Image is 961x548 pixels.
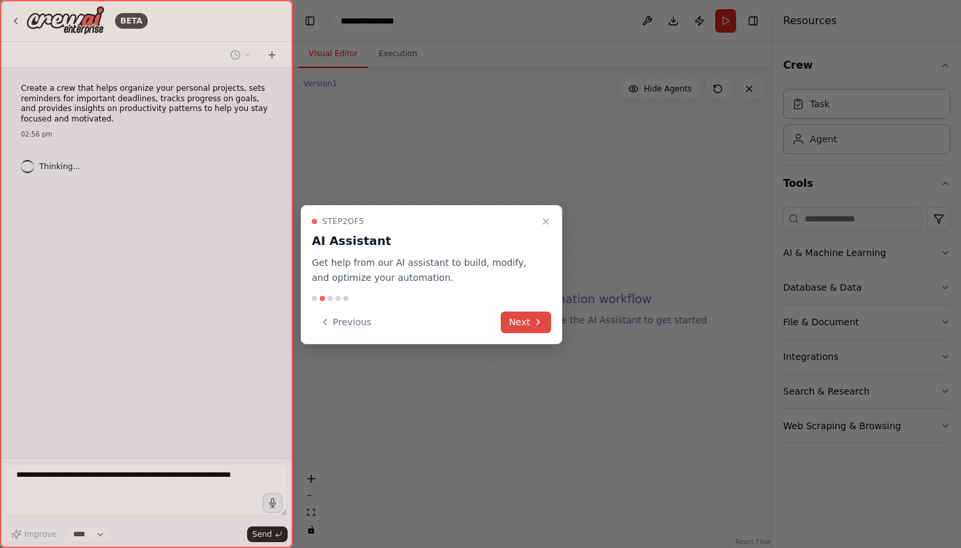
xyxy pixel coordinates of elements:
[312,312,379,333] button: Previous
[312,232,535,250] h3: AI Assistant
[301,12,319,30] button: Hide left sidebar
[322,216,364,227] span: Step 2 of 5
[538,214,554,229] button: Close walkthrough
[501,312,551,333] button: Next
[312,255,535,285] p: Get help from our AI assistant to build, modify, and optimize your automation.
